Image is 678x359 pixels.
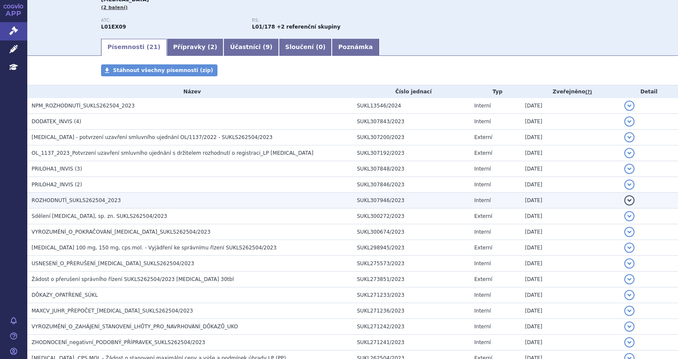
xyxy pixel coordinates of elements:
td: [DATE] [521,287,620,303]
span: Ofev 100 mg, 150 mg, cps.mol. - Vyjádření ke správnímu řízení SUKLS262504/2023 [32,245,277,251]
span: Externí [474,276,492,282]
a: Přípravky (2) [167,39,223,56]
span: USNESENÍ_O_PŘERUŠENÍ_OFEV_SUKLS262504/2023 [32,261,194,266]
td: SUKL307946/2023 [353,193,470,208]
span: Ofev - potvrzení uzavření smluvního ujednání OL/1137/2022 - SUKLS262504/2023 [32,134,272,140]
td: SUKL271242/2023 [353,319,470,335]
p: ATC: [101,18,243,23]
td: SUKL271233/2023 [353,287,470,303]
th: Typ [470,85,521,98]
span: Interní [474,308,491,314]
td: SUKL300674/2023 [353,224,470,240]
span: Stáhnout všechny písemnosti (zip) [113,67,213,73]
span: 0 [319,43,323,50]
span: Interní [474,166,491,172]
th: Název [27,85,353,98]
td: [DATE] [521,145,620,161]
span: Externí [474,150,492,156]
button: detail [624,148,635,158]
td: [DATE] [521,256,620,272]
td: SUKL273851/2023 [353,272,470,287]
span: Externí [474,213,492,219]
span: Sdělení OFEV, sp. zn. SUKLS262504/2023 [32,213,167,219]
p: RS: [252,18,394,23]
span: Interní [474,261,491,266]
span: Externí [474,245,492,251]
td: [DATE] [521,161,620,177]
span: Interní [474,339,491,345]
span: Interní [474,103,491,109]
a: Stáhnout všechny písemnosti (zip) [101,64,217,76]
span: NPM_ROZHODNUTÍ_SUKLS262504_2023 [32,103,135,109]
td: SUKL307848/2023 [353,161,470,177]
span: (2 balení) [101,5,128,10]
button: detail [624,116,635,127]
td: [DATE] [521,335,620,350]
td: [DATE] [521,130,620,145]
span: 21 [149,43,157,50]
button: detail [624,274,635,284]
span: Žádost o přerušení správního řízení SUKLS262504/2023 OFEV 30tbl [32,276,234,282]
td: [DATE] [521,177,620,193]
button: detail [624,164,635,174]
td: [DATE] [521,208,620,224]
span: Interní [474,324,491,330]
button: detail [624,306,635,316]
span: PRILOHA1_INVIS (3) [32,166,82,172]
span: PRILOHA2_INVIS (2) [32,182,82,188]
td: [DATE] [521,272,620,287]
span: Interní [474,182,491,188]
td: SUKL275573/2023 [353,256,470,272]
a: Poznámka [332,39,379,56]
button: detail [624,243,635,253]
td: SUKL298945/2023 [353,240,470,256]
span: VYROZUMĚNÍ_O_ZAHÁJENÍ_STANOVENÍ_LHŮTY_PRO_NAVRHOVÁNÍ_DŮKAZŮ_UKO [32,324,238,330]
td: SUKL307192/2023 [353,145,470,161]
td: SUKL307846/2023 [353,177,470,193]
button: detail [624,227,635,237]
strong: nindetanib [252,24,275,30]
span: MAXCV_JUHR_PŘEPOČET_OFEV_SUKLS262504/2023 [32,308,193,314]
button: detail [624,211,635,221]
button: detail [624,195,635,206]
button: detail [624,101,635,111]
a: Účastníci (9) [223,39,278,56]
td: SUKL300272/2023 [353,208,470,224]
span: Interní [474,292,491,298]
span: ROZHODNUTÍ_SUKLS262504_2023 [32,197,121,203]
td: [DATE] [521,193,620,208]
span: VYROZUMĚNÍ_O_POKRAČOVÁNÍ_OFEV_SUKLS262504/2023 [32,229,211,235]
span: 9 [266,43,270,50]
th: Zveřejněno [521,85,620,98]
button: detail [624,179,635,190]
button: detail [624,258,635,269]
button: detail [624,321,635,332]
td: SUKL307843/2023 [353,114,470,130]
td: [DATE] [521,224,620,240]
span: DŮKAZY_OPATŘENÉ_SÚKL [32,292,98,298]
td: [DATE] [521,98,620,114]
span: Externí [474,134,492,140]
td: [DATE] [521,114,620,130]
td: SUKL271236/2023 [353,303,470,319]
strong: +2 referenční skupiny [277,24,340,30]
strong: NINTEDANIB [101,24,126,30]
a: Písemnosti (21) [101,39,167,56]
a: Sloučení (0) [279,39,332,56]
span: Interní [474,119,491,124]
abbr: (?) [585,89,592,95]
span: Interní [474,229,491,235]
td: [DATE] [521,319,620,335]
button: detail [624,290,635,300]
th: Detail [620,85,678,98]
button: detail [624,132,635,142]
span: ZHODNOCENÍ_negativní_PODOBNÝ_PŘÍPRAVEK_SUKLS262504/2023 [32,339,205,345]
td: SUKL271241/2023 [353,335,470,350]
th: Číslo jednací [353,85,470,98]
td: SUKL13546/2024 [353,98,470,114]
span: OL_1137_2023_Potvrzení uzavření smluvního ujednání s držitelem rozhodnutí o registraci_LP OFEV [32,150,313,156]
button: detail [624,337,635,347]
td: [DATE] [521,240,620,256]
span: Interní [474,197,491,203]
td: SUKL307200/2023 [353,130,470,145]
